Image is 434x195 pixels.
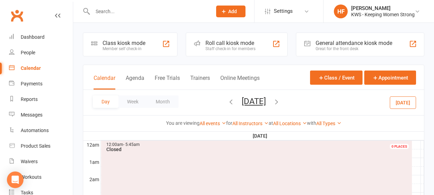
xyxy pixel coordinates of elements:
a: Workouts [9,169,73,185]
button: Day [93,95,118,108]
div: People [21,50,35,55]
th: 1am [83,158,100,166]
a: Dashboard [9,29,73,45]
button: Calendar [94,75,115,90]
button: [DATE] [242,96,266,106]
th: 12am [83,140,100,149]
button: Trainers [190,75,210,90]
button: Month [147,95,179,108]
a: Waivers [9,154,73,169]
a: All events [200,121,226,126]
th: 2am [83,175,100,184]
span: Add [228,9,237,14]
div: Staff check-in for members [205,46,255,51]
button: [DATE] [390,96,416,109]
div: Roll call kiosk mode [205,40,255,46]
span: Settings [274,3,293,19]
div: Reports [21,96,38,102]
div: Great for the front desk [316,46,392,51]
a: All Locations [273,121,307,126]
div: Automations [21,128,49,133]
span: Closed [106,147,122,152]
div: Open Intercom Messenger [7,171,23,188]
input: Search... [90,7,207,16]
div: Class kiosk mode [103,40,145,46]
div: Calendar [21,65,41,71]
button: Online Meetings [220,75,260,90]
div: Messages [21,112,42,118]
a: All Types [316,121,341,126]
div: Dashboard [21,34,45,40]
button: Add [216,6,245,17]
div: HF [334,4,348,18]
a: Payments [9,76,73,92]
a: Product Sales [9,138,73,154]
strong: You are viewing [166,120,200,126]
div: [PERSON_NAME] [351,5,415,11]
div: 0 PLACES [390,144,409,149]
button: Week [118,95,147,108]
button: Free Trials [155,75,180,90]
a: Clubworx [8,7,26,24]
strong: with [307,120,316,126]
button: Agenda [126,75,144,90]
div: Product Sales [21,143,50,149]
div: General attendance kiosk mode [316,40,392,46]
div: Member self check-in [103,46,145,51]
div: KWS - Keeping Women Strong [351,11,415,18]
button: Appointment [364,71,416,85]
a: People [9,45,73,61]
th: [DATE] [100,132,421,140]
a: Calendar [9,61,73,76]
strong: for [226,120,232,126]
a: All Instructors [232,121,269,126]
button: Class / Event [310,71,363,85]
div: Waivers [21,159,38,164]
div: Workouts [21,174,41,180]
div: Payments [21,81,42,86]
a: Messages [9,107,73,123]
a: Reports [9,92,73,107]
a: Automations [9,123,73,138]
div: 12:00am [106,142,411,147]
span: - 5:45am [123,142,140,147]
strong: at [269,120,273,126]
